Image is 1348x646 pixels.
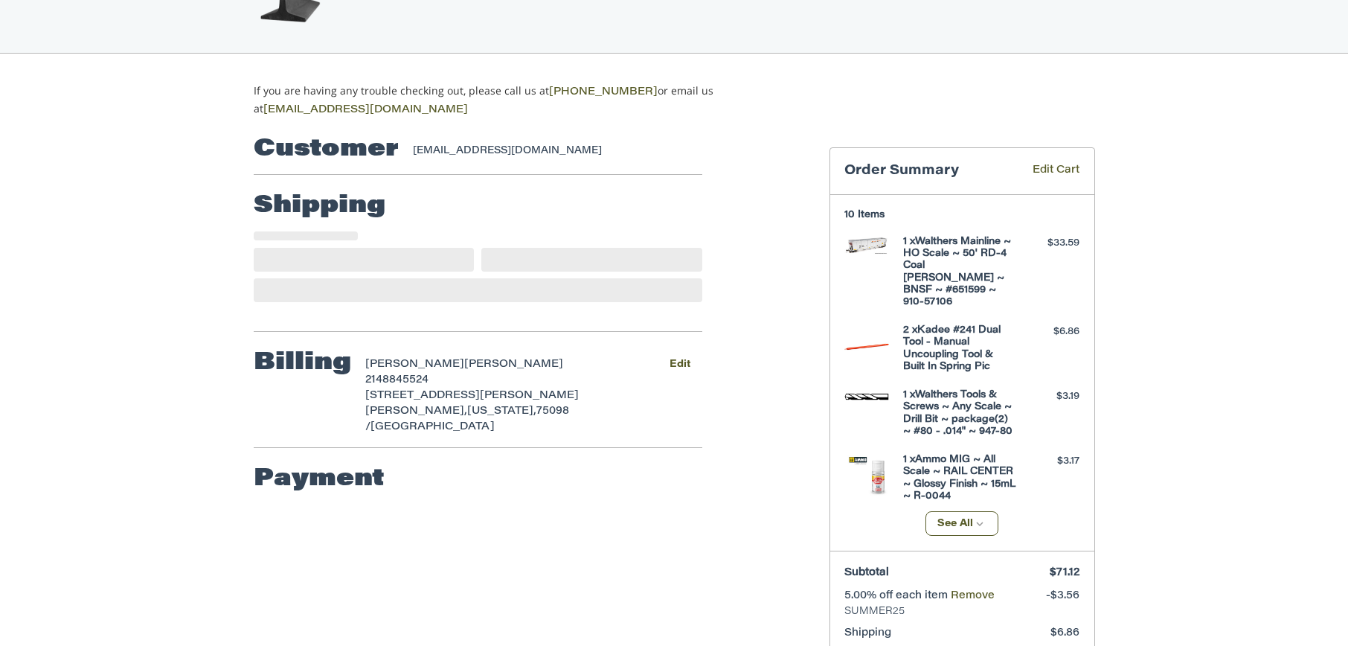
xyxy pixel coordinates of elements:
[254,348,351,378] h2: Billing
[365,375,429,386] span: 2148845524
[925,511,999,536] button: See All
[365,391,579,401] span: [STREET_ADDRESS][PERSON_NAME]
[1021,236,1079,251] div: $33.59
[903,454,1017,502] h4: 1 x Ammo MIG ~ All Scale ~ RAIL CENTER ~ Glossy Finish ~ 15mL ~ R-0044
[844,209,1079,221] h3: 10 Items
[844,568,889,578] span: Subtotal
[903,389,1017,438] h4: 1 x Walthers Tools & Screws ~ Any Scale ~ Drill Bit ~ package(2) ~ #80 - .014" ~ 947-80
[365,359,464,370] span: [PERSON_NAME]
[254,83,760,118] p: If you are having any trouble checking out, please call us at or email us at
[951,591,995,601] a: Remove
[467,406,536,417] span: [US_STATE],
[263,105,468,115] a: [EMAIL_ADDRESS][DOMAIN_NAME]
[844,591,951,601] span: 5.00% off each item
[254,191,385,221] h2: Shipping
[254,135,399,164] h2: Customer
[1021,454,1079,469] div: $3.17
[658,354,702,375] button: Edit
[844,604,1079,619] span: SUMMER25
[464,359,563,370] span: [PERSON_NAME]
[844,163,1011,180] h3: Order Summary
[903,236,1017,309] h4: 1 x Walthers Mainline ~ HO Scale ~ 50' RD-4 Coal [PERSON_NAME] ~ BNSF ~ #651599 ~ 910-57106
[1011,163,1079,180] a: Edit Cart
[1050,628,1079,639] span: $6.86
[1021,324,1079,339] div: $6.86
[413,144,687,159] div: [EMAIL_ADDRESS][DOMAIN_NAME]
[1046,591,1079,601] span: -$3.56
[844,628,891,639] span: Shipping
[1021,389,1079,404] div: $3.19
[365,406,467,417] span: [PERSON_NAME],
[903,324,1017,373] h4: 2 x Kadee #241 Dual Tool - Manual Uncoupling Tool & Built In Spring Pic
[549,87,658,97] a: [PHONE_NUMBER]
[370,422,495,432] span: [GEOGRAPHIC_DATA]
[254,464,385,494] h2: Payment
[1050,568,1079,578] span: $71.12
